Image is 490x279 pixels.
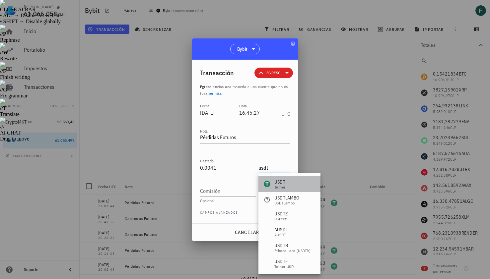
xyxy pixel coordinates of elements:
div: USDTZ-icon [264,212,270,219]
div: Ethena Labs (USDTb) [274,249,311,253]
div: USDTZ [274,210,288,217]
div: aUSDT [274,233,288,237]
div: AUSDT [274,226,288,233]
div: Tether [274,185,285,189]
input: Moneda [258,162,289,173]
div: USDT-icon [264,181,270,187]
div: USDtez [274,217,288,221]
div: USDTB [274,242,311,249]
div: USDTE-icon [264,260,270,267]
label: Gastado [200,158,214,163]
div: USDTE [274,258,294,265]
button: cancelar [232,226,262,238]
div: USDTLambo [274,201,299,205]
div: USDTLAMBO [274,195,299,201]
span: cancelar [234,229,259,235]
div: USDT [274,179,285,185]
div: AUSDT-icon [264,228,270,235]
div: Tether USD [274,265,294,269]
div: USDTB-icon [264,244,270,251]
span: Campos avanzados [200,210,238,217]
div: Opcional [200,199,290,203]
